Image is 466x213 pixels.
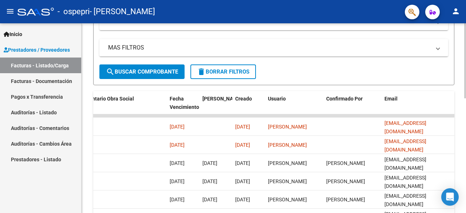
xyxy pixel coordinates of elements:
[235,160,250,166] span: [DATE]
[235,96,252,102] span: Creado
[6,7,15,16] mat-icon: menu
[384,96,398,102] span: Email
[235,124,250,130] span: [DATE]
[197,67,206,76] mat-icon: delete
[108,44,431,52] mat-panel-title: MAS FILTROS
[79,96,134,102] span: Comentario Obra Social
[99,64,185,79] button: Buscar Comprobante
[76,91,167,123] datatable-header-cell: Comentario Obra Social
[170,160,185,166] span: [DATE]
[99,39,448,56] mat-expansion-panel-header: MAS FILTROS
[235,197,250,202] span: [DATE]
[451,7,460,16] mat-icon: person
[190,64,256,79] button: Borrar Filtros
[382,91,454,123] datatable-header-cell: Email
[326,96,363,102] span: Confirmado Por
[232,91,265,123] datatable-header-cell: Creado
[202,160,217,166] span: [DATE]
[384,175,426,189] span: [EMAIL_ADDRESS][DOMAIN_NAME]
[90,4,155,20] span: - [PERSON_NAME]
[170,142,185,148] span: [DATE]
[268,178,307,184] span: [PERSON_NAME]
[200,91,232,123] datatable-header-cell: Fecha Confimado
[170,96,199,110] span: Fecha Vencimiento
[326,197,365,202] span: [PERSON_NAME]
[268,197,307,202] span: [PERSON_NAME]
[58,4,90,20] span: - ospepri
[265,91,323,123] datatable-header-cell: Usuario
[202,178,217,184] span: [DATE]
[106,67,115,76] mat-icon: search
[4,30,22,38] span: Inicio
[384,193,426,207] span: [EMAIL_ADDRESS][DOMAIN_NAME]
[235,142,250,148] span: [DATE]
[170,124,185,130] span: [DATE]
[326,178,365,184] span: [PERSON_NAME]
[323,91,382,123] datatable-header-cell: Confirmado Por
[106,68,178,75] span: Buscar Comprobante
[384,157,426,171] span: [EMAIL_ADDRESS][DOMAIN_NAME]
[384,120,426,134] span: [EMAIL_ADDRESS][DOMAIN_NAME]
[268,96,286,102] span: Usuario
[268,142,307,148] span: [PERSON_NAME]
[268,124,307,130] span: [PERSON_NAME]
[326,160,365,166] span: [PERSON_NAME]
[170,197,185,202] span: [DATE]
[202,197,217,202] span: [DATE]
[202,96,242,102] span: [PERSON_NAME]
[170,178,185,184] span: [DATE]
[235,178,250,184] span: [DATE]
[441,188,459,206] div: Open Intercom Messenger
[197,68,249,75] span: Borrar Filtros
[268,160,307,166] span: [PERSON_NAME]
[4,46,70,54] span: Prestadores / Proveedores
[167,91,200,123] datatable-header-cell: Fecha Vencimiento
[384,138,426,153] span: [EMAIL_ADDRESS][DOMAIN_NAME]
